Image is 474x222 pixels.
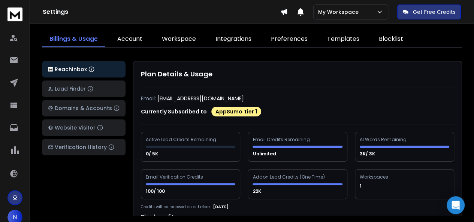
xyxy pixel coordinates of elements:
div: Active Lead Credits Remaining [146,137,217,143]
p: 0/ 5K [146,151,159,157]
h1: Settings [43,7,280,16]
button: Domains & Accounts [42,100,126,116]
div: Email Credits Remaining [253,137,311,143]
a: Billings & Usage [42,31,105,47]
button: Verification History [42,139,126,155]
a: Templates [320,31,367,47]
div: Open Intercom Messenger [447,196,465,214]
p: Unlimited [253,151,277,157]
button: Get Free Credits [397,4,461,19]
a: Integrations [208,31,259,47]
a: Workspace [154,31,203,47]
img: logo [7,7,22,21]
a: Account [110,31,150,47]
h1: Plan benefits [141,213,454,221]
h1: Plan Details & Usage [141,69,454,79]
div: AI Words Remaining [360,137,408,143]
div: Workspaces [360,174,389,180]
a: Blocklist [371,31,411,47]
button: Lead Finder [42,80,126,97]
p: [EMAIL_ADDRESS][DOMAIN_NAME] [157,95,244,102]
p: 3K/ 3K [360,151,376,157]
p: Get Free Credits [413,8,456,16]
div: AppSumo Tier 1 [211,107,261,116]
div: Addon Lead Credits (One Time) [253,174,324,180]
a: Preferences [263,31,315,47]
p: Email: [141,95,156,102]
p: 100/ 100 [146,188,166,194]
p: Currently Subscribed to [141,108,207,115]
p: My Workspace [318,8,362,16]
p: 22K [253,188,262,194]
p: [DATE] [213,204,229,210]
p: Credits will be renewed on or before : [141,204,212,210]
p: 1 [360,183,363,189]
button: Website Visitor [42,119,126,136]
button: ReachInbox [42,61,126,77]
div: Email Verification Credits [146,174,204,180]
img: logo [48,67,53,72]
